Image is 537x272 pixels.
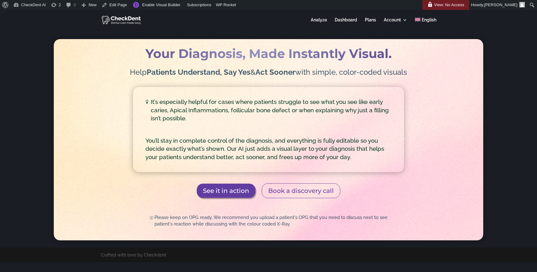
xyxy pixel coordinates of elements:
[144,136,393,161] span: You’ll stay in complete control of the diagnosis, and everything is fully editable so you decide ...
[102,15,142,25] img: CheckDent AI
[197,184,255,198] a: See it in action
[144,98,149,106] span: 
[365,18,376,30] a: Plans
[101,252,166,261] div: Crafted with love by Checkdent
[60,47,477,63] h1: Your Diagnosis, Made Instantly Visual.
[255,68,295,77] strong: Act Sooner
[519,2,525,7] img: Arnav Saha
[384,18,407,30] a: Account
[484,2,517,7] span: [PERSON_NAME]
[335,18,357,30] a: Dashboard
[149,98,393,123] span: It’s especially helpful for cases where patients struggle to see what you see like early caries, ...
[311,18,327,30] a: Analyze
[122,69,415,76] p: Help & with simple, color-coded visuals
[147,68,250,77] strong: Patients Understand, Say Yes
[153,214,389,227] span: Please keep on OPG ready. We recommend you upload a patient's OPG that you need to discuss next t...
[422,17,436,22] span: English
[415,18,436,30] a: English
[148,214,153,221] span: p
[262,183,340,198] a: Book a discovery call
